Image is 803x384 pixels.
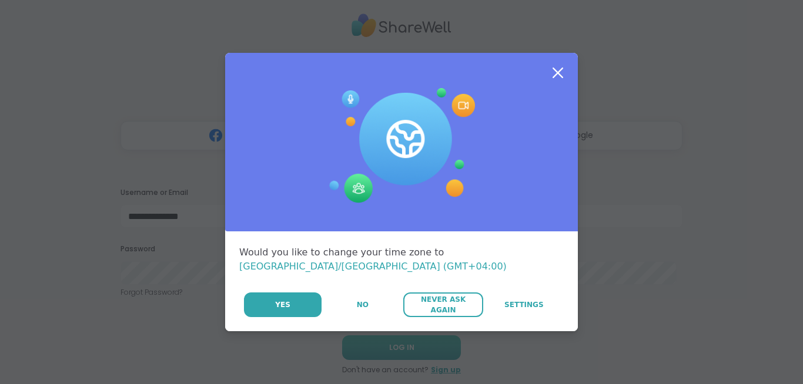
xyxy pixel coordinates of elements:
span: Never Ask Again [409,294,477,315]
button: Never Ask Again [403,292,483,317]
div: Would you like to change your time zone to [239,245,564,274]
a: Settings [484,292,564,317]
span: Settings [504,299,544,310]
button: Yes [244,292,322,317]
img: Session Experience [328,88,475,203]
button: No [323,292,402,317]
span: Yes [275,299,290,310]
span: [GEOGRAPHIC_DATA]/[GEOGRAPHIC_DATA] (GMT+04:00) [239,261,507,272]
span: No [357,299,369,310]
